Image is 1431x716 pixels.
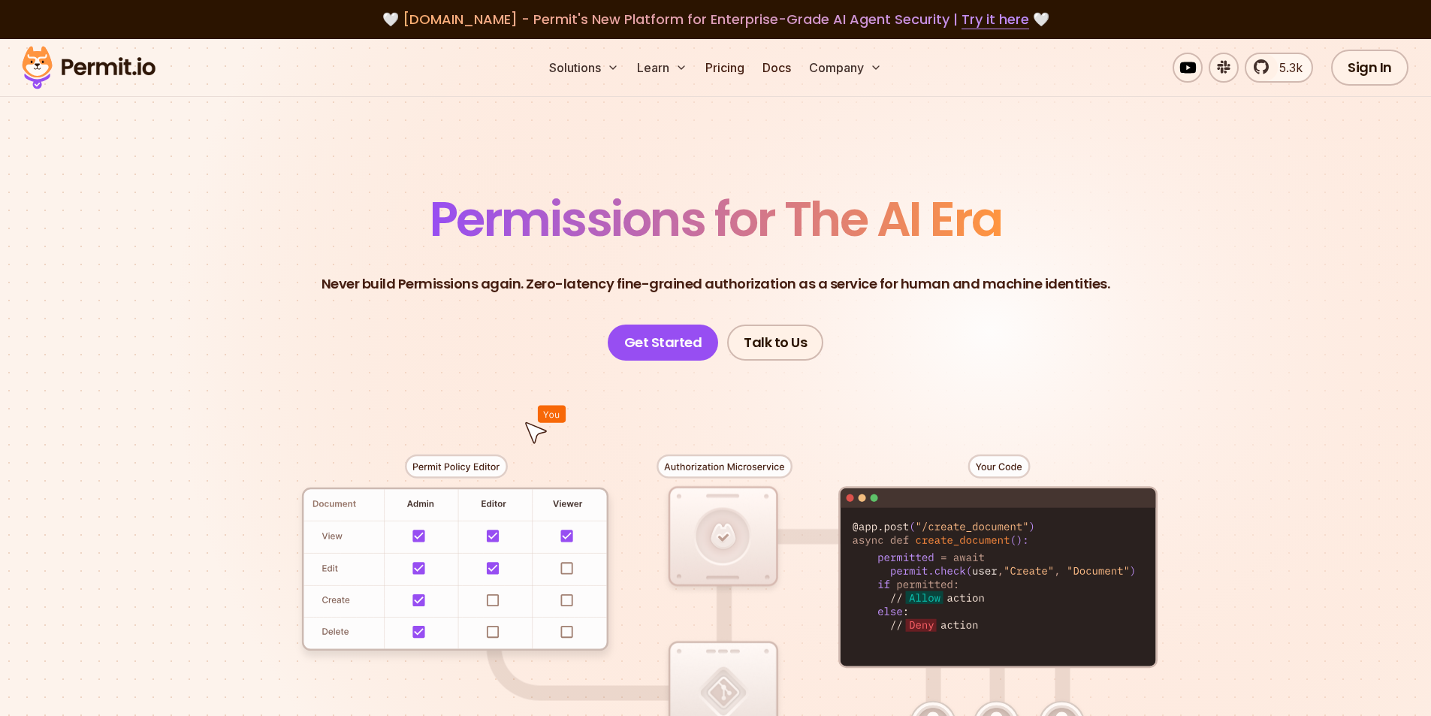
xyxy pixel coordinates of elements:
a: Get Started [608,325,719,361]
a: Sign In [1331,50,1408,86]
a: Docs [756,53,797,83]
button: Learn [631,53,693,83]
a: Talk to Us [727,325,823,361]
img: Permit logo [15,42,162,93]
span: 5.3k [1270,59,1303,77]
a: Pricing [699,53,750,83]
a: 5.3k [1245,53,1313,83]
button: Company [803,53,888,83]
button: Solutions [543,53,625,83]
div: 🤍 🤍 [36,9,1395,30]
span: Permissions for The AI Era [430,186,1002,252]
p: Never build Permissions again. Zero-latency fine-grained authorization as a service for human and... [322,273,1110,295]
span: [DOMAIN_NAME] - Permit's New Platform for Enterprise-Grade AI Agent Security | [403,10,1029,29]
a: Try it here [962,10,1029,29]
